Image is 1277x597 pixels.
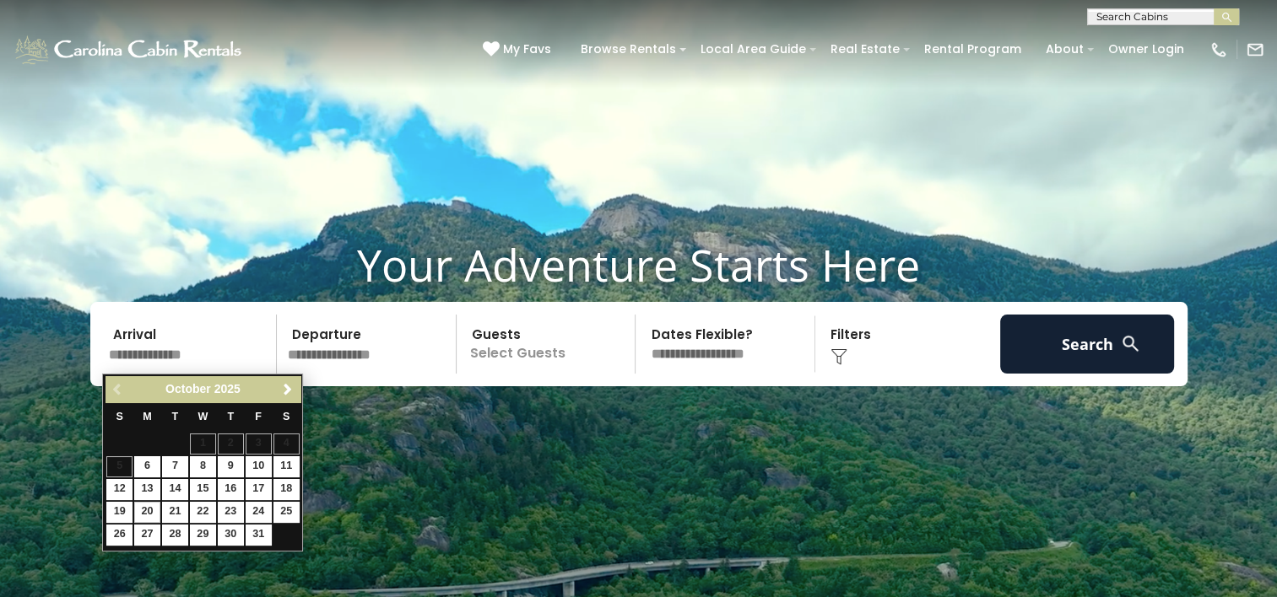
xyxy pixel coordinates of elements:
span: Friday [255,411,262,422]
span: 2025 [214,382,241,395]
a: 18 [273,479,300,500]
a: 12 [106,479,133,500]
a: 14 [162,479,188,500]
a: Local Area Guide [692,36,814,62]
button: Search [1000,315,1175,374]
img: search-regular-white.png [1120,333,1141,354]
a: 23 [218,502,244,523]
a: Rental Program [916,36,1030,62]
a: Next [277,379,298,400]
img: filter--v1.png [831,348,847,365]
img: phone-regular-white.png [1209,40,1228,59]
span: Next [281,383,295,396]
a: 8 [190,456,216,477]
a: 29 [190,524,216,546]
a: 30 [218,524,244,546]
a: 15 [190,479,216,500]
a: 28 [162,524,188,546]
span: Sunday [116,411,122,422]
a: 13 [134,479,160,500]
a: My Favs [483,40,555,59]
span: My Favs [503,40,551,58]
img: mail-regular-white.png [1246,40,1264,59]
a: 10 [246,456,272,477]
span: Tuesday [172,411,179,422]
span: Saturday [283,411,289,422]
a: 31 [246,524,272,546]
a: 25 [273,502,300,523]
a: Browse Rentals [572,36,684,62]
a: Real Estate [822,36,908,62]
a: 11 [273,456,300,477]
img: White-1-1-2.png [13,33,246,67]
a: 9 [218,456,244,477]
a: 20 [134,502,160,523]
span: Monday [143,411,152,422]
h1: Your Adventure Starts Here [13,239,1264,291]
a: 19 [106,502,133,523]
a: 27 [134,524,160,546]
span: Wednesday [198,411,208,422]
span: October [165,382,211,395]
a: 22 [190,502,216,523]
a: Owner Login [1100,36,1193,62]
a: 17 [246,479,272,500]
a: 16 [218,479,244,500]
a: 7 [162,456,188,477]
a: About [1037,36,1092,62]
a: 6 [134,456,160,477]
p: Select Guests [462,315,636,374]
span: Thursday [227,411,234,422]
a: 26 [106,524,133,546]
a: 24 [246,502,272,523]
a: 21 [162,502,188,523]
